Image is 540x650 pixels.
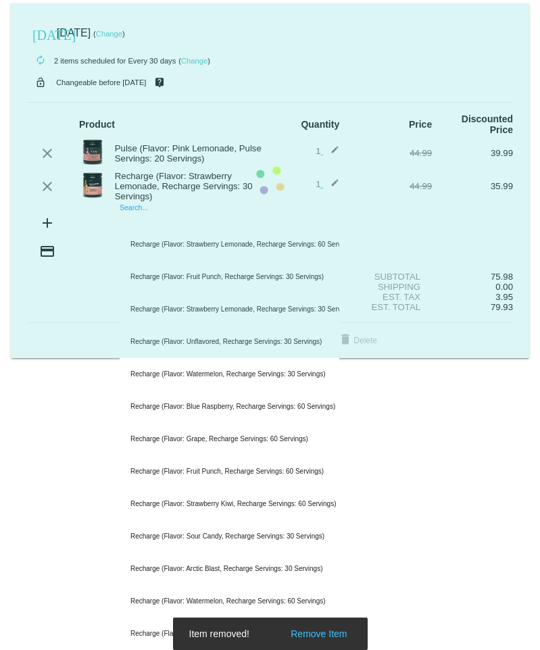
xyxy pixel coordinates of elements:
[120,423,339,455] div: Recharge (Flavor: Grape, Recharge Servings: 60 Servings)
[120,585,339,618] div: Recharge (Flavor: Watermelon, Recharge Servings: 60 Servings)
[120,358,339,391] div: Recharge (Flavor: Watermelon, Recharge Servings: 30 Servings)
[189,627,351,641] simple-snack-bar: Item removed!
[120,455,339,488] div: Recharge (Flavor: Fruit Punch, Recharge Servings: 60 Servings)
[120,553,339,585] div: Recharge (Flavor: Arctic Blast, Recharge Servings: 30 Servings)
[120,391,339,423] div: Recharge (Flavor: Blue Raspberry, Recharge Servings: 60 Servings)
[120,618,339,650] div: Recharge (Flavor: Unflavored, Recharge Servings: 60 Servings)
[120,488,339,520] div: Recharge (Flavor: Strawberry Kiwi, Recharge Servings: 60 Servings)
[287,627,351,641] button: Remove Item
[120,520,339,553] div: Recharge (Flavor: Sour Candy, Recharge Servings: 30 Servings)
